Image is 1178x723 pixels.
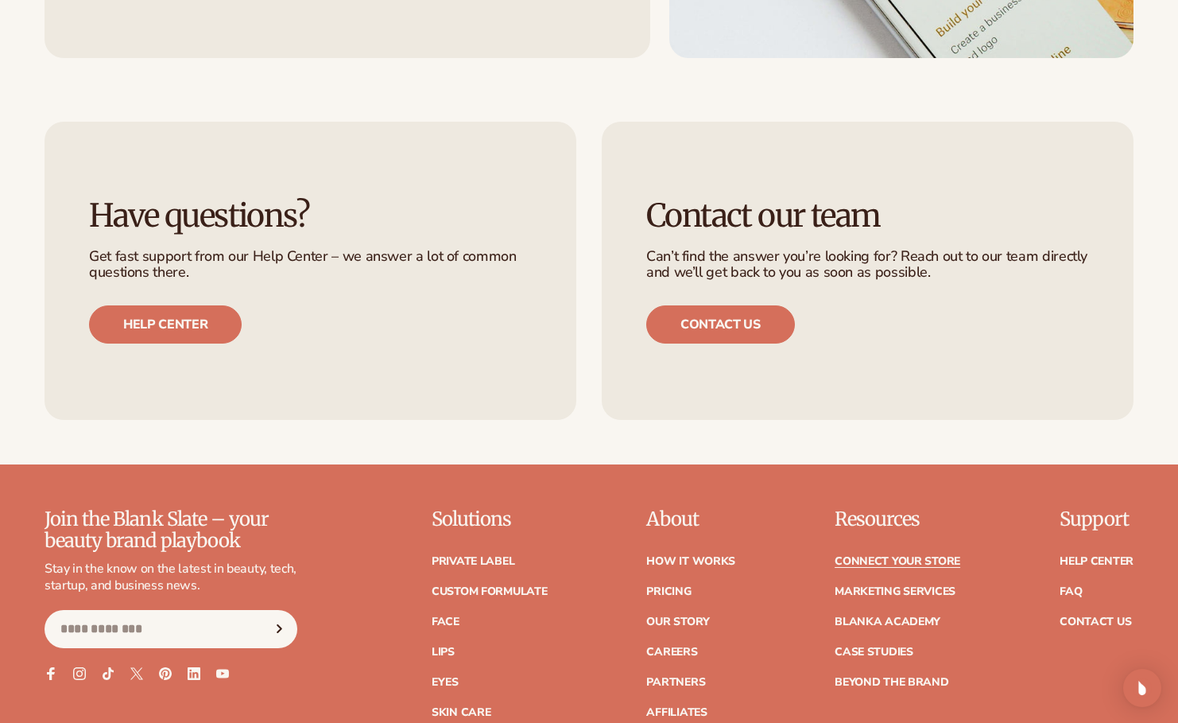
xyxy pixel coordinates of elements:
[646,586,691,597] a: Pricing
[646,677,705,688] a: Partners
[835,556,960,567] a: Connect your store
[432,707,490,718] a: Skin Care
[1060,509,1133,530] p: Support
[89,249,532,281] p: Get fast support from our Help Center – we answer a lot of common questions there.
[646,249,1089,281] p: Can’t find the answer you’re looking for? Reach out to our team directly and we’ll get back to yo...
[432,616,459,628] a: Face
[1123,669,1161,707] div: Open Intercom Messenger
[835,509,960,530] p: Resources
[432,509,548,530] p: Solutions
[646,198,1089,233] h3: Contact our team
[432,647,455,658] a: Lips
[835,616,940,628] a: Blanka Academy
[646,509,735,530] p: About
[89,198,532,233] h3: Have questions?
[646,616,709,628] a: Our Story
[646,556,735,567] a: How It Works
[646,707,707,718] a: Affiliates
[646,305,795,344] a: Contact us
[835,677,949,688] a: Beyond the brand
[432,677,459,688] a: Eyes
[1060,586,1082,597] a: FAQ
[646,647,697,658] a: Careers
[835,647,913,658] a: Case Studies
[1060,616,1131,628] a: Contact Us
[262,610,296,648] button: Subscribe
[89,305,242,344] a: Help center
[1060,556,1133,567] a: Help Center
[45,561,297,594] p: Stay in the know on the latest in beauty, tech, startup, and business news.
[432,556,514,567] a: Private label
[45,509,297,551] p: Join the Blank Slate – your beauty brand playbook
[432,586,548,597] a: Custom formulate
[835,586,955,597] a: Marketing services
